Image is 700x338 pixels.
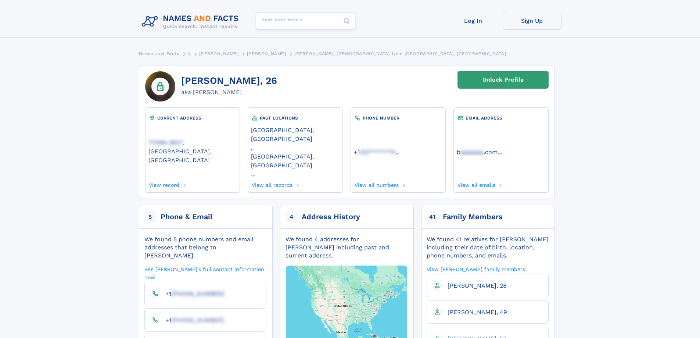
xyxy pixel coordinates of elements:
a: See [PERSON_NAME]'s full contact information now [144,266,266,281]
a: View all numbers [354,180,399,188]
a: baaaaaaa.com [457,148,498,156]
a: View [PERSON_NAME] family members [427,266,525,273]
div: PHONE NUMBER [354,114,442,122]
a: View record [148,180,180,188]
span: [PERSON_NAME] [247,51,286,56]
button: Search Button [338,12,355,30]
a: N [187,49,191,58]
img: Logo Names and Facts [139,12,245,32]
div: Unlock Profile [482,71,524,88]
span: 5 [144,211,156,223]
div: EMAIL ADDRESS [457,114,545,122]
span: 41 [427,211,438,223]
a: 77099-3607, [GEOGRAPHIC_DATA], [GEOGRAPHIC_DATA] [148,138,237,164]
a: [PERSON_NAME] [199,49,238,58]
a: Sign Up [503,12,561,30]
div: CURRENT ADDRESS [148,114,237,122]
div: We found 41 relatives for [PERSON_NAME] including their date of birth, location, phone numbers, a... [427,235,549,260]
div: We found 4 addresses for [PERSON_NAME] including past and current address. [286,235,408,260]
span: [PHONE_NUMBER] [171,290,224,297]
a: [PERSON_NAME], 49 [442,308,507,315]
span: 4 [286,211,297,223]
div: , [251,122,339,180]
a: ... [251,171,339,178]
a: View all emails [457,180,495,188]
span: aaaaaaa [460,149,484,156]
a: ... [457,149,545,156]
span: [PHONE_NUMBER] [171,317,224,324]
div: We found 5 phone numbers and email addresses that belong to [PERSON_NAME]. [144,235,266,260]
a: Names and Facts [139,49,179,58]
a: +1[PHONE_NUMBER] [159,316,224,323]
div: Family Members [443,212,503,222]
span: N [187,51,191,56]
a: [PERSON_NAME] [247,49,286,58]
input: search input [256,12,355,30]
div: Address History [302,212,360,222]
a: ... [354,149,442,156]
span: 77099-3607 [148,139,182,146]
div: PAST LOCATIONS [251,114,339,122]
span: [PERSON_NAME], [DEMOGRAPHIC_DATA] from [GEOGRAPHIC_DATA], [GEOGRAPHIC_DATA] [294,51,506,56]
div: Phone & Email [161,212,212,222]
h1: [PERSON_NAME], 26 [181,75,277,86]
a: [GEOGRAPHIC_DATA], [GEOGRAPHIC_DATA] [251,126,339,142]
a: Unlock Profile [457,71,549,89]
span: [PERSON_NAME], 28 [448,282,507,289]
a: View all records [251,180,292,188]
a: [PERSON_NAME], 28 [442,282,507,289]
a: Log In [444,12,503,30]
div: aka [PERSON_NAME] [181,88,277,97]
a: +1[PHONE_NUMBER] [159,290,224,297]
a: [GEOGRAPHIC_DATA], [GEOGRAPHIC_DATA] [251,152,339,169]
span: [PERSON_NAME], 49 [448,309,507,316]
span: [PERSON_NAME] [199,51,238,56]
